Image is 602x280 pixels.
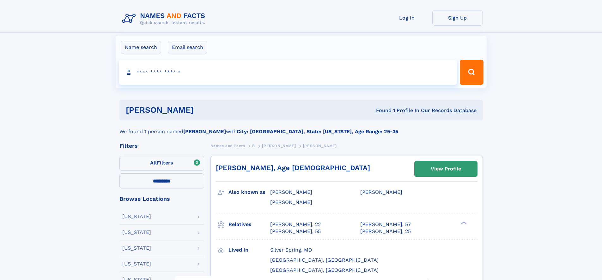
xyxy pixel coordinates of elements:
span: Silver Spring, MD [270,247,312,253]
div: We found 1 person named with . [119,120,483,135]
input: search input [119,60,457,85]
div: Found 1 Profile In Our Records Database [285,107,477,114]
img: Logo Names and Facts [119,10,210,27]
div: [US_STATE] [122,261,151,266]
span: All [150,160,157,166]
a: [PERSON_NAME], 22 [270,221,321,228]
a: View Profile [415,161,477,176]
label: Name search [121,41,161,54]
div: ❯ [459,221,467,225]
span: [GEOGRAPHIC_DATA], [GEOGRAPHIC_DATA] [270,267,379,273]
a: Log In [382,10,432,26]
a: Names and Facts [210,142,245,150]
span: [GEOGRAPHIC_DATA], [GEOGRAPHIC_DATA] [270,257,379,263]
div: [US_STATE] [122,214,151,219]
div: View Profile [431,162,461,176]
a: [PERSON_NAME], 57 [360,221,411,228]
b: [PERSON_NAME] [183,128,226,134]
span: [PERSON_NAME] [360,189,402,195]
div: [US_STATE] [122,230,151,235]
span: [PERSON_NAME] [262,144,296,148]
div: Browse Locations [119,196,204,202]
a: [PERSON_NAME], Age [DEMOGRAPHIC_DATA] [216,164,370,172]
button: Search Button [460,60,483,85]
h1: [PERSON_NAME] [126,106,285,114]
label: Email search [168,41,207,54]
span: [PERSON_NAME] [270,199,312,205]
a: [PERSON_NAME] [262,142,296,150]
a: Sign Up [432,10,483,26]
a: B [252,142,255,150]
span: B [252,144,255,148]
div: Filters [119,143,204,149]
span: [PERSON_NAME] [270,189,312,195]
a: [PERSON_NAME], 55 [270,228,321,235]
b: City: [GEOGRAPHIC_DATA], State: [US_STATE], Age Range: 25-35 [237,128,398,134]
span: [PERSON_NAME] [303,144,337,148]
h3: Also known as [228,187,270,198]
h3: Lived in [228,245,270,255]
div: [US_STATE] [122,246,151,251]
h3: Relatives [228,219,270,230]
a: [PERSON_NAME], 25 [360,228,411,235]
label: Filters [119,156,204,171]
